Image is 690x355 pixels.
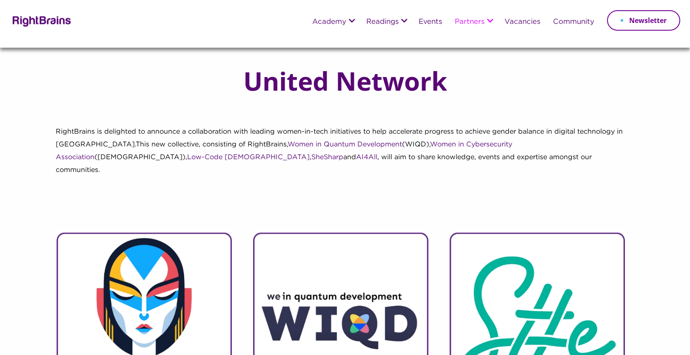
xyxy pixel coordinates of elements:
[94,154,187,160] span: ([DEMOGRAPHIC_DATA]),
[419,18,442,26] a: Events
[10,14,71,27] img: Rightbrains
[288,141,402,148] a: Women in Quantum Development
[312,18,346,26] a: Academy
[343,154,377,160] span: and
[310,154,311,160] span: ,
[356,154,377,160] a: AI4All
[607,10,680,31] a: Newsletter
[56,126,634,185] p: RightBrains is delighted to announce a collaboration with leading women-in-tech initiatives to he...
[311,154,343,160] a: SheSharp
[505,18,540,26] a: Vacancies
[553,18,594,26] a: Community
[455,18,485,26] a: Partners
[187,154,310,160] a: Low-Code [DEMOGRAPHIC_DATA]
[366,18,399,26] a: Readings
[136,141,288,148] span: This new collective, consisting of RightBrains,
[226,67,464,95] h1: United Network
[402,141,430,148] span: (WIQD),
